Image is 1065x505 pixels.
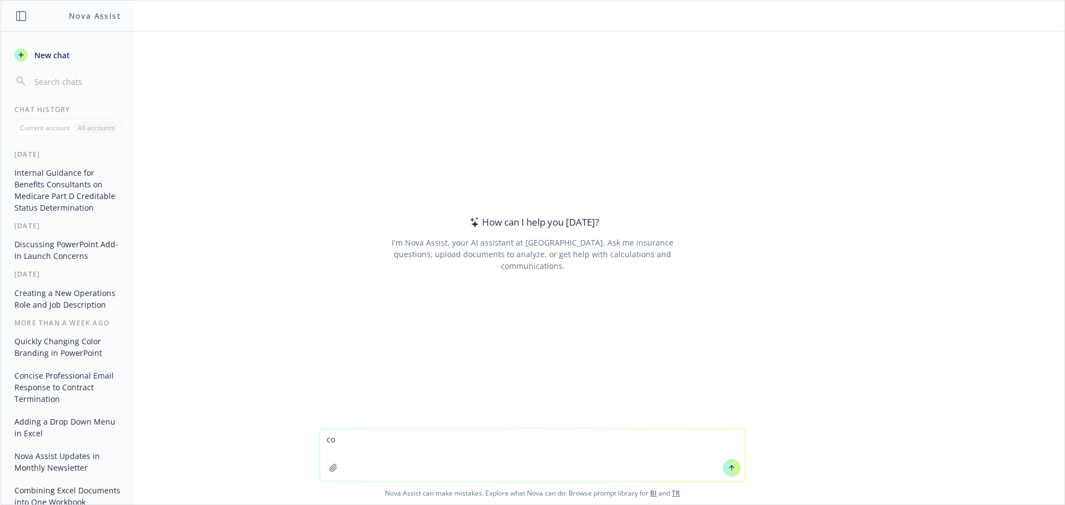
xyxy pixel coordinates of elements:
[10,412,125,442] button: Adding a Drop Down Menu in Excel
[1,318,134,328] div: More than a week ago
[1,269,134,279] div: [DATE]
[5,482,1060,504] span: Nova Assist can make mistakes. Explore what Nova can do: Browse prompt library for and
[78,123,115,132] p: All accounts
[672,488,680,498] a: TR
[10,45,125,65] button: New chat
[20,123,70,132] p: Current account
[376,237,688,272] div: I'm Nova Assist, your AI assistant at [GEOGRAPHIC_DATA]. Ask me insurance questions, upload docum...
[1,105,134,114] div: Chat History
[10,332,125,362] button: Quickly Changing Color Branding in PowerPoint
[10,235,125,265] button: Discussing PowerPoint Add-In Launch Concerns
[69,10,121,22] h1: Nova Assist
[320,429,745,481] textarea: con
[1,150,134,159] div: [DATE]
[32,49,70,61] span: New chat
[10,284,125,314] button: Creating a New Operations Role and Job Description
[1,221,134,231] div: [DATE]
[10,164,125,217] button: Internal Guidance for Benefits Consultants on Medicare Part D Creditable Status Determination
[32,74,120,89] input: Search chats
[10,366,125,408] button: Concise Professional Email Response to Contract Termination
[466,215,599,229] div: How can I help you [DATE]?
[10,447,125,477] button: Nova Assist Updates in Monthly Newsletter
[650,488,657,498] a: BI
